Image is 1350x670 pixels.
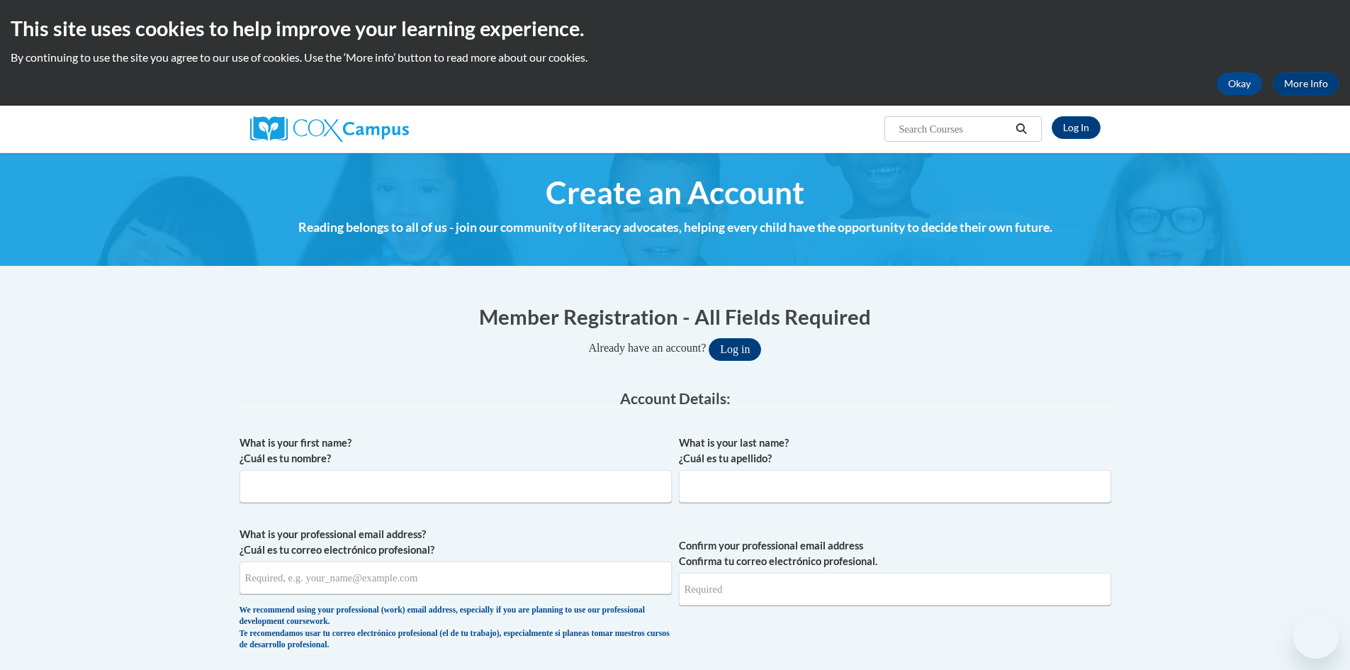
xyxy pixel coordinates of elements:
h2: This site uses cookies to help improve your learning experience. [11,14,1339,43]
input: Required [679,573,1111,605]
input: Metadata input [240,470,672,503]
label: What is your last name? ¿Cuál es tu apellido? [679,435,1111,467]
span: Create an Account [546,174,804,211]
input: Search Courses [897,121,1011,138]
label: What is your professional email address? ¿Cuál es tu correo electrónico profesional? [240,527,672,558]
h4: Reading belongs to all of us - join our community of literacy advocates, helping every child have... [240,218,1111,237]
button: Log in [709,338,761,361]
label: Confirm your professional email address Confirma tu correo electrónico profesional. [679,538,1111,569]
img: Cox Campus [250,116,409,142]
a: Log In [1052,116,1101,139]
span: Account Details: [620,389,731,407]
iframe: Button to launch messaging window [1293,613,1339,659]
input: Metadata input [679,470,1111,503]
p: By continuing to use the site you agree to our use of cookies. Use the ‘More info’ button to read... [11,50,1339,65]
a: More Info [1273,72,1339,95]
h1: Member Registration - All Fields Required [240,302,1111,331]
button: Okay [1217,72,1262,95]
span: Already have an account? [589,342,707,354]
div: We recommend using your professional (work) email address, especially if you are planning to use ... [240,605,672,652]
label: What is your first name? ¿Cuál es tu nombre? [240,435,672,467]
button: Search [1011,121,1032,138]
input: Metadata input [240,562,672,594]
